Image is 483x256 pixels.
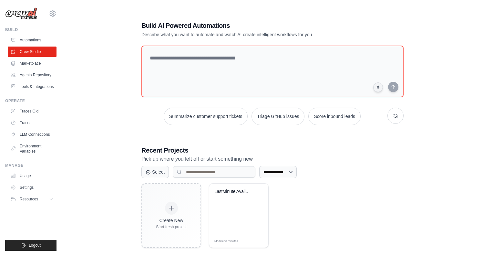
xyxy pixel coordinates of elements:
[8,118,57,128] a: Traces
[29,243,41,248] span: Logout
[141,146,404,155] h3: Recent Projects
[8,70,57,80] a: Agents Repository
[5,7,37,20] img: Logo
[141,166,169,178] button: Select
[214,189,253,195] div: LastMinute Availability & Booking System
[156,224,187,229] div: Start fresh project
[8,194,57,204] button: Resources
[141,21,358,30] h1: Build AI Powered Automations
[387,108,404,124] button: Get new suggestions
[253,239,259,244] span: Edit
[5,240,57,251] button: Logout
[308,108,361,125] button: Score inbound leads
[156,217,187,224] div: Create New
[8,182,57,193] a: Settings
[5,98,57,103] div: Operate
[20,197,38,202] span: Resources
[8,35,57,45] a: Automations
[141,31,358,38] p: Describe what you want to automate and watch AI create intelligent workflows for you
[5,27,57,32] div: Build
[141,155,404,163] p: Pick up where you left off or start something new
[252,108,304,125] button: Triage GitHub issues
[8,81,57,92] a: Tools & Integrations
[8,47,57,57] a: Crew Studio
[5,163,57,168] div: Manage
[373,82,383,92] button: Click to speak your automation idea
[214,239,238,244] span: Modified 6 minutes
[8,141,57,156] a: Environment Variables
[8,106,57,116] a: Traces Old
[8,129,57,140] a: LLM Connections
[8,58,57,69] a: Marketplace
[8,171,57,181] a: Usage
[164,108,248,125] button: Summarize customer support tickets
[451,225,483,256] iframe: Chat Widget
